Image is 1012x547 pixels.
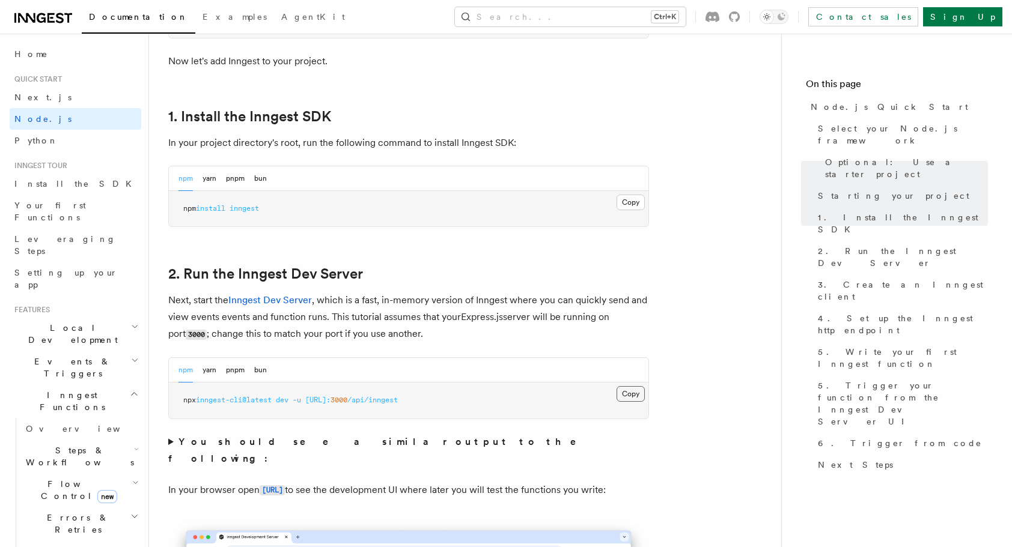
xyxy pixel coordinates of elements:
span: 5. Write your first Inngest function [818,346,988,370]
strong: You should see a similar output to the following: [168,436,593,464]
span: /api/inngest [347,396,398,404]
a: Documentation [82,4,195,34]
span: 6. Trigger from code [818,437,982,449]
span: Inngest Functions [10,389,130,413]
span: inngest-cli@latest [196,396,272,404]
span: Steps & Workflows [21,444,134,468]
a: Node.js Quick Start [806,96,988,118]
code: 3000 [186,330,207,340]
span: Select your Node.js framework [818,122,988,147]
span: Features [10,305,50,315]
span: Examples [203,12,267,22]
a: Sign Up [923,7,1002,26]
span: [URL]: [305,396,331,404]
span: 3000 [331,396,347,404]
span: Next Steps [818,459,893,471]
button: npm [178,358,193,382]
button: Errors & Retries [21,507,141,540]
span: Errors & Retries [21,512,130,536]
a: 5. Write your first Inngest function [813,341,988,375]
span: new [97,490,117,503]
a: Inngest Dev Server [228,294,312,306]
button: yarn [203,166,216,191]
code: [URL] [260,485,285,495]
a: Examples [195,4,274,32]
button: Local Development [10,317,141,351]
span: npm [183,204,196,213]
span: Node.js Quick Start [811,101,968,113]
span: 5. Trigger your function from the Inngest Dev Server UI [818,379,988,428]
span: npx [183,396,196,404]
button: Copy [617,195,645,210]
p: In your browser open to see the development UI where later you will test the functions you write: [168,482,649,499]
a: Select your Node.js framework [813,118,988,151]
a: Install the SDK [10,173,141,195]
span: Install the SDK [14,179,139,189]
span: Setting up your app [14,268,118,289]
span: Local Development [10,322,131,346]
span: 4. Set up the Inngest http endpoint [818,312,988,336]
a: Next.js [10,86,141,108]
a: 4. Set up the Inngest http endpoint [813,307,988,341]
a: Next Steps [813,454,988,476]
span: dev [276,396,288,404]
p: In your project directory's root, run the following command to install Inngest SDK: [168,134,649,151]
a: 2. Run the Inngest Dev Server [168,265,363,282]
span: 3. Create an Inngest client [818,279,988,303]
button: Flow Controlnew [21,473,141,507]
a: Node.js [10,108,141,130]
span: install [196,204,225,213]
span: Your first Functions [14,201,86,222]
span: AgentKit [281,12,345,22]
span: Leveraging Steps [14,234,116,256]
span: Optional: Use a starter project [825,156,988,180]
button: npm [178,166,193,191]
a: AgentKit [274,4,352,32]
button: Toggle dark mode [760,10,788,24]
a: Your first Functions [10,195,141,228]
span: Starting your project [818,190,969,202]
button: Inngest Functions [10,384,141,418]
span: Home [14,48,48,60]
h4: On this page [806,77,988,96]
a: 1. Install the Inngest SDK [168,108,331,125]
a: 3. Create an Inngest client [813,274,988,307]
button: pnpm [226,166,245,191]
span: Overview [26,424,150,434]
button: bun [254,358,267,382]
button: Events & Triggers [10,351,141,384]
summary: You should see a similar output to the following: [168,434,649,467]
span: Flow Control [21,478,132,502]
span: -u [293,396,301,404]
span: Node.js [14,114,72,124]
span: Next.js [14,92,72,102]
span: Documentation [89,12,188,22]
a: 6. Trigger from code [813,432,988,454]
a: Setting up your app [10,262,141,295]
span: Python [14,136,58,145]
span: Quick start [10,74,62,84]
button: bun [254,166,267,191]
a: Contact sales [808,7,918,26]
a: Leveraging Steps [10,228,141,262]
a: Overview [21,418,141,440]
a: 2. Run the Inngest Dev Server [813,240,988,274]
span: Events & Triggers [10,355,131,379]
span: Inngest tour [10,161,67,171]
a: Starting your project [813,185,988,207]
span: 2. Run the Inngest Dev Server [818,245,988,269]
button: Steps & Workflows [21,440,141,473]
button: pnpm [226,358,245,382]
a: Python [10,130,141,151]
button: Copy [617,386,645,402]
button: yarn [203,358,216,382]
a: Optional: Use a starter project [820,151,988,185]
span: inngest [230,204,259,213]
kbd: Ctrl+K [651,11,678,23]
a: Home [10,43,141,65]
a: 5. Trigger your function from the Inngest Dev Server UI [813,375,988,432]
p: Next, start the , which is a fast, in-memory version of Inngest where you can quickly send and vi... [168,292,649,343]
a: 1. Install the Inngest SDK [813,207,988,240]
button: Search...Ctrl+K [455,7,686,26]
a: [URL] [260,484,285,495]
